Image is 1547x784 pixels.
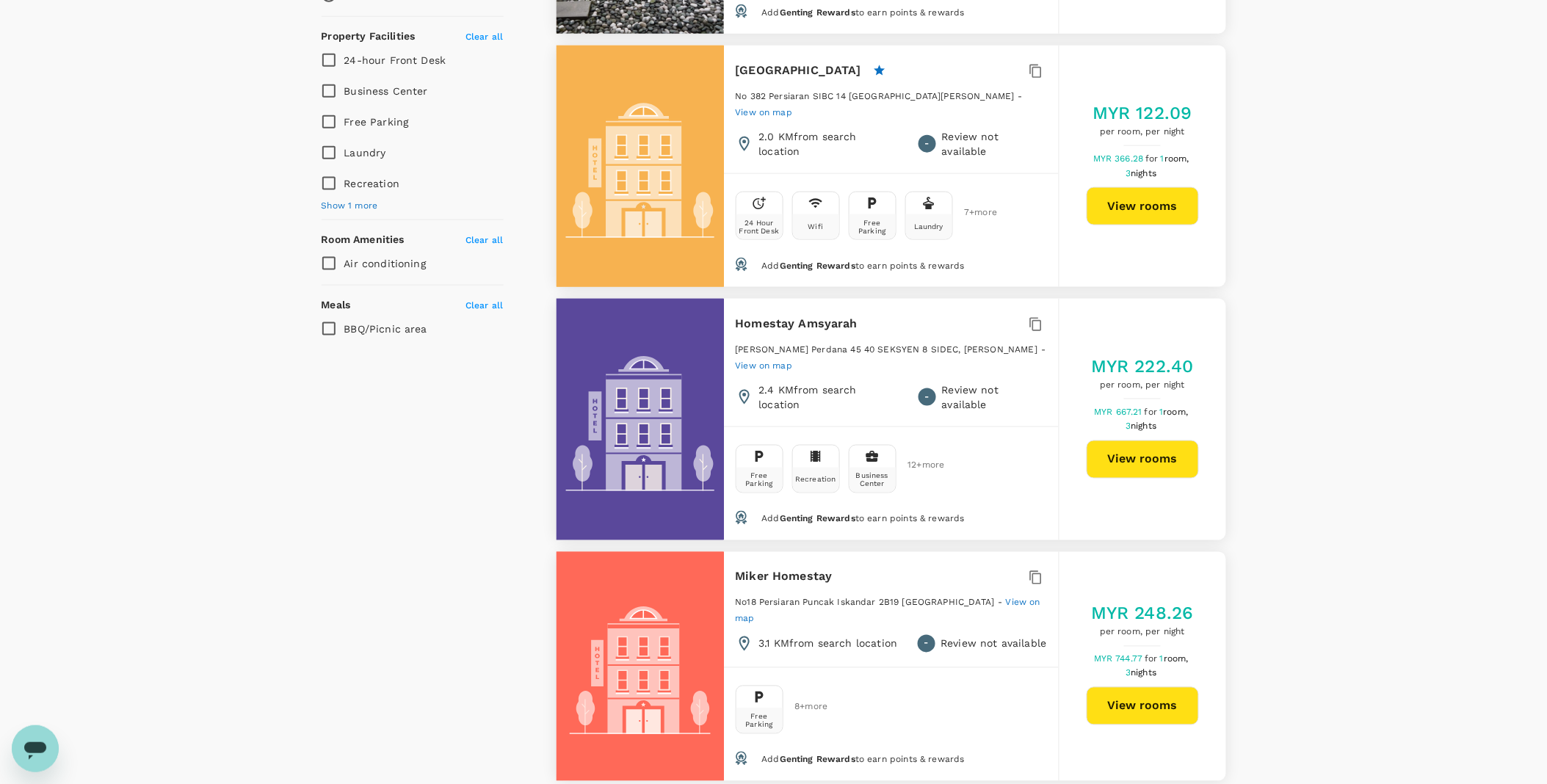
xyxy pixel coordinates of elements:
p: 3.1 KM from search location [759,636,898,651]
h6: Homestay Amsyarah [736,313,858,334]
span: - [924,636,928,651]
span: per room, per night [1091,378,1194,393]
p: Review not available [941,636,1047,651]
span: No 382 Persiaran SIBC 14 [GEOGRAPHIC_DATA][PERSON_NAME] [736,91,1015,101]
span: Show 1 more [322,199,378,214]
span: Add to earn points & rewards [761,7,964,18]
span: MYR 744.77 [1094,654,1145,664]
span: Genting Rewards [780,514,855,524]
span: Add to earn points & rewards [761,755,964,765]
span: View on map [736,598,1040,624]
span: Add to earn points & rewards [761,514,964,524]
span: No18 Persiaran Puncak Iskandar 2B19 [GEOGRAPHIC_DATA] [736,598,995,608]
span: View on map [736,107,793,117]
span: 3 [1126,421,1159,432]
span: Free Parking [344,116,409,128]
span: Business Center [344,85,428,97]
span: Recreation [344,178,400,189]
span: Genting Rewards [780,755,855,765]
span: room, [1164,153,1189,164]
a: View on map [736,359,793,371]
h6: Meals [322,297,351,313]
button: View rooms [1087,440,1199,479]
span: room, [1164,407,1189,417]
span: BBQ/Picnic area [344,323,427,335]
p: Review not available [942,129,1047,159]
span: room, [1164,654,1189,664]
h6: Property Facilities [322,29,416,45]
p: 2.4 KM from search location [759,382,901,412]
span: nights [1131,668,1157,678]
div: Recreation [795,476,836,484]
a: View on map [736,106,793,117]
span: - [999,598,1006,608]
span: - [925,390,930,404]
span: Genting Rewards [780,7,855,18]
div: Wifi [808,222,824,231]
span: MYR 667.21 [1095,407,1145,417]
span: 12 + more [908,461,930,471]
span: Laundry [344,147,386,159]
span: per room, per night [1093,125,1192,139]
span: View on map [736,360,793,371]
span: Clear all [465,300,503,311]
iframe: Button to launch messaging window [12,725,59,772]
div: Business Center [852,472,893,488]
span: Add to earn points & rewards [761,261,964,271]
div: Free Parking [739,713,780,729]
p: Review not available [942,382,1047,412]
button: View rooms [1087,187,1199,225]
span: 24-hour Front Desk [344,54,446,66]
button: View rooms [1087,687,1199,725]
span: 1 [1161,153,1192,164]
a: View on map [736,596,1040,624]
div: 24 Hour Front Desk [739,219,780,235]
span: 1 [1160,407,1191,417]
span: 7 + more [965,208,987,217]
span: for [1145,407,1159,417]
span: 3 [1126,168,1159,178]
h5: MYR 222.40 [1091,355,1194,378]
h5: MYR 248.26 [1091,602,1194,625]
div: Laundry [914,222,943,231]
span: for [1145,654,1160,664]
span: - [925,137,930,151]
div: Free Parking [739,472,780,488]
span: - [1041,344,1046,355]
span: per room, per night [1091,625,1194,640]
span: 3 [1126,668,1159,678]
span: Air conditioning [344,258,426,269]
div: Free Parking [852,219,893,235]
span: Clear all [465,32,503,42]
span: Genting Rewards [780,261,855,271]
h5: MYR 122.09 [1093,101,1192,125]
span: 8 + more [795,703,817,712]
h6: [GEOGRAPHIC_DATA] [736,60,862,81]
span: - [1018,91,1023,101]
span: Clear all [465,235,503,245]
p: 2.0 KM from search location [759,129,901,159]
span: nights [1131,421,1157,432]
span: 1 [1160,654,1191,664]
span: [PERSON_NAME] Perdana 45 40 SEKSYEN 8 SIDEC, [PERSON_NAME] [736,344,1038,355]
h6: Room Amenities [322,232,405,248]
h6: Miker Homestay [736,567,833,587]
span: nights [1131,168,1157,178]
span: MYR 366.28 [1093,153,1146,164]
span: for [1146,153,1161,164]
